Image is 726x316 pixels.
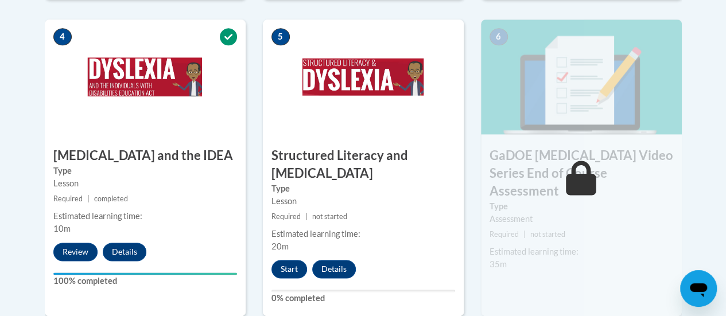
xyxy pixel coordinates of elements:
div: Your progress [53,272,237,275]
button: Details [103,243,146,261]
img: Course Image [263,19,464,134]
span: | [523,230,526,239]
div: Lesson [271,195,455,208]
span: Required [271,212,301,221]
div: Estimated learning time: [490,245,673,258]
button: Start [271,260,307,278]
h3: Structured Literacy and [MEDICAL_DATA] [263,147,464,182]
h3: [MEDICAL_DATA] and the IDEA [45,147,246,165]
span: 4 [53,28,72,45]
label: Type [53,165,237,177]
div: Estimated learning time: [53,210,237,223]
label: Type [271,182,455,195]
span: Required [53,194,83,203]
img: Course Image [45,19,246,134]
span: | [87,194,90,203]
h3: GaDOE [MEDICAL_DATA] Video Series End of Course Assessment [481,147,682,200]
button: Review [53,243,98,261]
span: not started [312,212,347,221]
span: 6 [490,28,508,45]
span: Required [490,230,519,239]
img: Course Image [481,19,682,134]
span: not started [530,230,565,239]
label: 0% completed [271,292,455,305]
iframe: Button to launch messaging window [680,270,717,307]
div: Lesson [53,177,237,190]
span: | [305,212,308,221]
div: Estimated learning time: [271,228,455,240]
span: 5 [271,28,290,45]
label: Type [490,200,673,213]
span: 20m [271,241,289,251]
div: Assessment [490,213,673,225]
label: 100% completed [53,275,237,287]
span: completed [94,194,128,203]
span: 10m [53,224,71,233]
span: 35m [490,259,507,269]
button: Details [312,260,356,278]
